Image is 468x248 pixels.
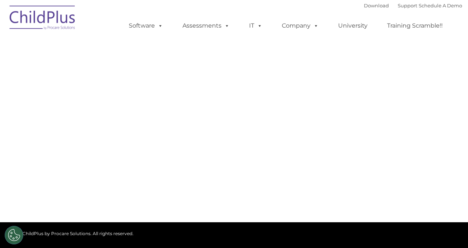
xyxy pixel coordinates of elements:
[242,18,270,33] a: IT
[6,0,79,37] img: ChildPlus by Procare Solutions
[398,3,417,8] a: Support
[274,18,326,33] a: Company
[419,3,462,8] a: Schedule A Demo
[364,3,389,8] a: Download
[380,18,450,33] a: Training Scramble!!
[175,18,237,33] a: Assessments
[121,18,170,33] a: Software
[331,18,375,33] a: University
[364,3,462,8] font: |
[5,226,23,244] button: Cookies Settings
[6,231,134,236] span: © 2025 ChildPlus by Procare Solutions. All rights reserved.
